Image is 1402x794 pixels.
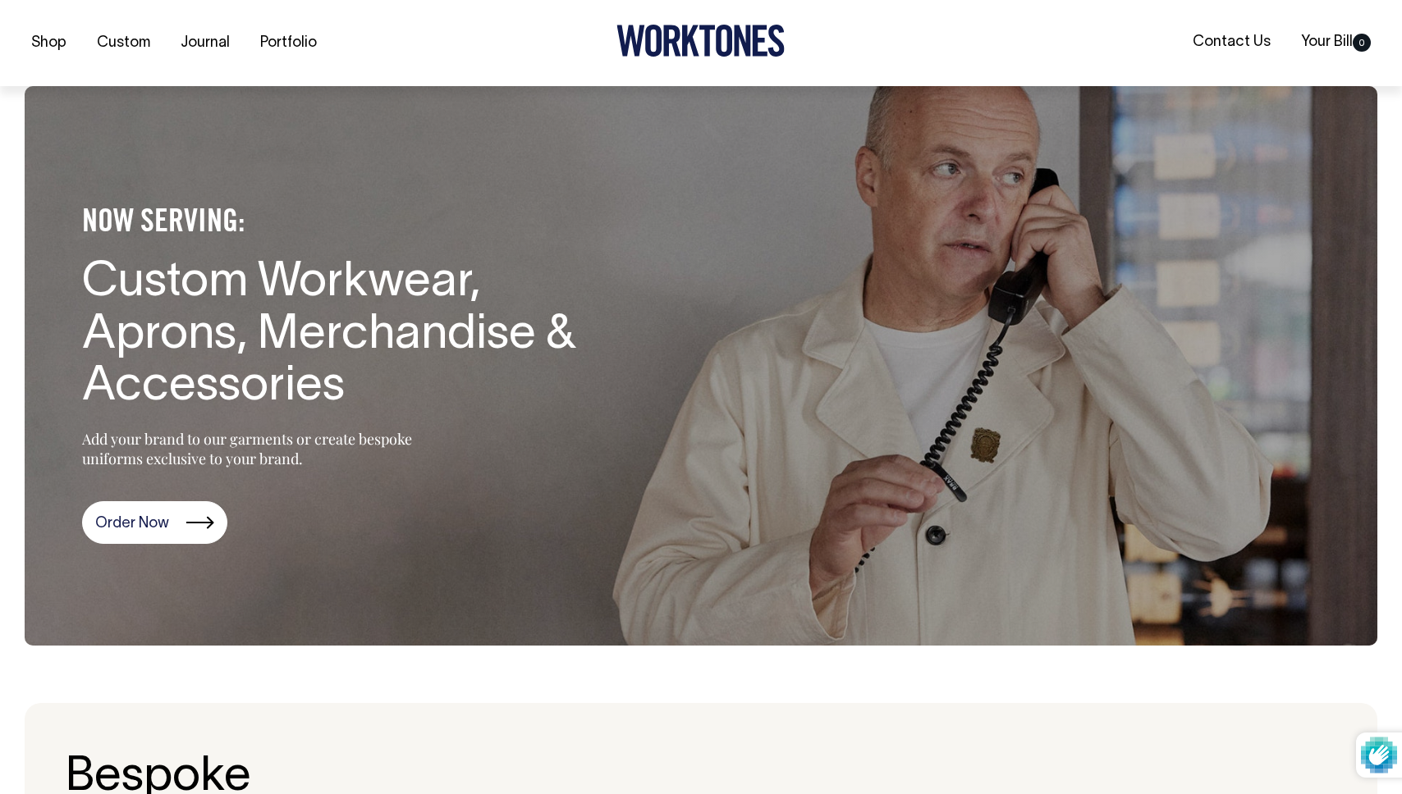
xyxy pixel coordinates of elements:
a: Order Now [82,501,227,544]
span: 0 [1353,34,1371,52]
a: Shop [25,30,73,57]
a: Your Bill0 [1294,29,1377,56]
p: Add your brand to our garments or create bespoke uniforms exclusive to your brand. [82,429,451,468]
a: Contact Us [1186,29,1277,56]
a: Custom [90,30,157,57]
a: Portfolio [254,30,323,57]
a: Journal [174,30,236,57]
img: Protected by hCaptcha [1361,732,1397,778]
h1: Custom Workwear, Aprons, Merchandise & Accessories [82,258,616,414]
h4: NOW SERVING: [82,204,616,241]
